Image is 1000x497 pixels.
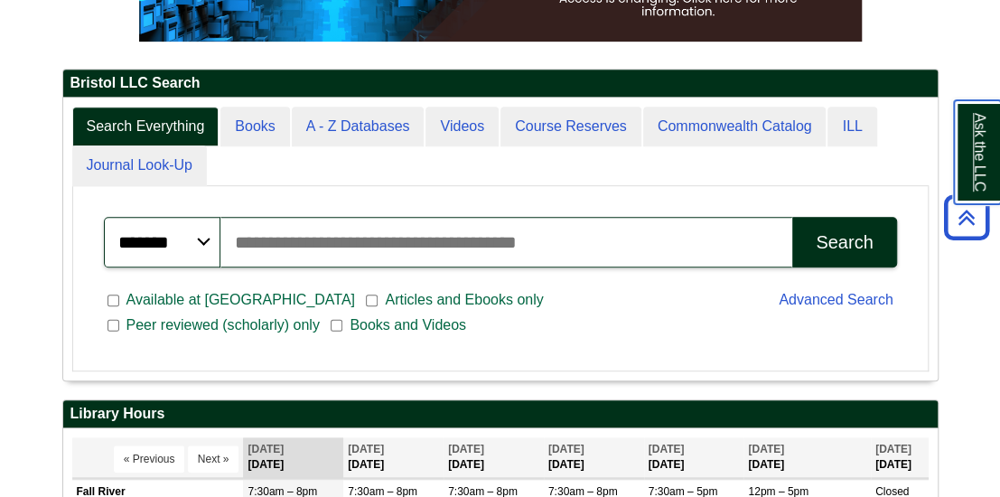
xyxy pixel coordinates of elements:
[366,293,378,309] input: Articles and Ebooks only
[378,289,550,311] span: Articles and Ebooks only
[938,205,995,230] a: Back to Top
[119,289,362,311] span: Available at [GEOGRAPHIC_DATA]
[644,437,744,478] th: [DATE]
[72,145,207,186] a: Journal Look-Up
[500,107,641,147] a: Course Reserves
[544,437,644,478] th: [DATE]
[348,443,384,455] span: [DATE]
[448,443,484,455] span: [DATE]
[119,314,327,336] span: Peer reviewed (scholarly) only
[243,437,343,478] th: [DATE]
[875,443,911,455] span: [DATE]
[816,232,873,253] div: Search
[792,217,896,267] button: Search
[63,70,938,98] h2: Bristol LLC Search
[827,107,876,147] a: ILL
[779,292,893,307] a: Advanced Search
[444,437,544,478] th: [DATE]
[331,317,342,333] input: Books and Videos
[107,317,119,333] input: Peer reviewed (scholarly) only
[743,437,871,478] th: [DATE]
[649,443,685,455] span: [DATE]
[748,443,784,455] span: [DATE]
[548,443,584,455] span: [DATE]
[871,437,929,478] th: [DATE]
[63,400,938,428] h2: Library Hours
[343,437,444,478] th: [DATE]
[248,443,284,455] span: [DATE]
[425,107,499,147] a: Videos
[72,107,220,147] a: Search Everything
[292,107,425,147] a: A - Z Databases
[342,314,473,336] span: Books and Videos
[188,445,239,473] button: Next »
[114,445,185,473] button: « Previous
[220,107,289,147] a: Books
[643,107,827,147] a: Commonwealth Catalog
[107,293,119,309] input: Available at [GEOGRAPHIC_DATA]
